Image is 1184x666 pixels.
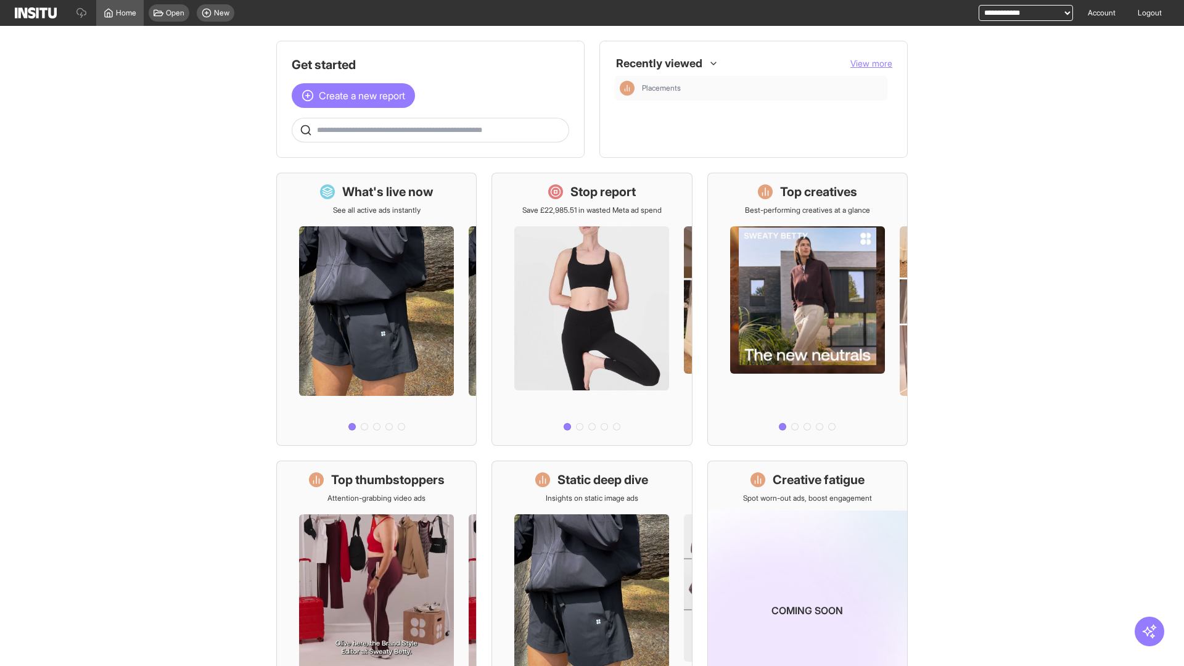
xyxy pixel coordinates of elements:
span: New [214,8,229,18]
a: Top creativesBest-performing creatives at a glance [707,173,908,446]
span: Home [116,8,136,18]
p: See all active ads instantly [333,205,421,215]
button: View more [850,57,892,70]
a: Stop reportSave £22,985.51 in wasted Meta ad spend [491,173,692,446]
span: View more [850,58,892,68]
a: What's live nowSee all active ads instantly [276,173,477,446]
h1: Get started [292,56,569,73]
span: Open [166,8,184,18]
h1: Stop report [570,183,636,200]
h1: Top thumbstoppers [331,471,445,488]
h1: Static deep dive [557,471,648,488]
div: Insights [620,81,635,96]
h1: Top creatives [780,183,857,200]
img: Logo [15,7,57,18]
button: Create a new report [292,83,415,108]
span: Placements [642,83,681,93]
span: Placements [642,83,882,93]
span: Create a new report [319,88,405,103]
p: Best-performing creatives at a glance [745,205,870,215]
p: Save £22,985.51 in wasted Meta ad spend [522,205,662,215]
h1: What's live now [342,183,434,200]
p: Insights on static image ads [546,493,638,503]
p: Attention-grabbing video ads [327,493,425,503]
